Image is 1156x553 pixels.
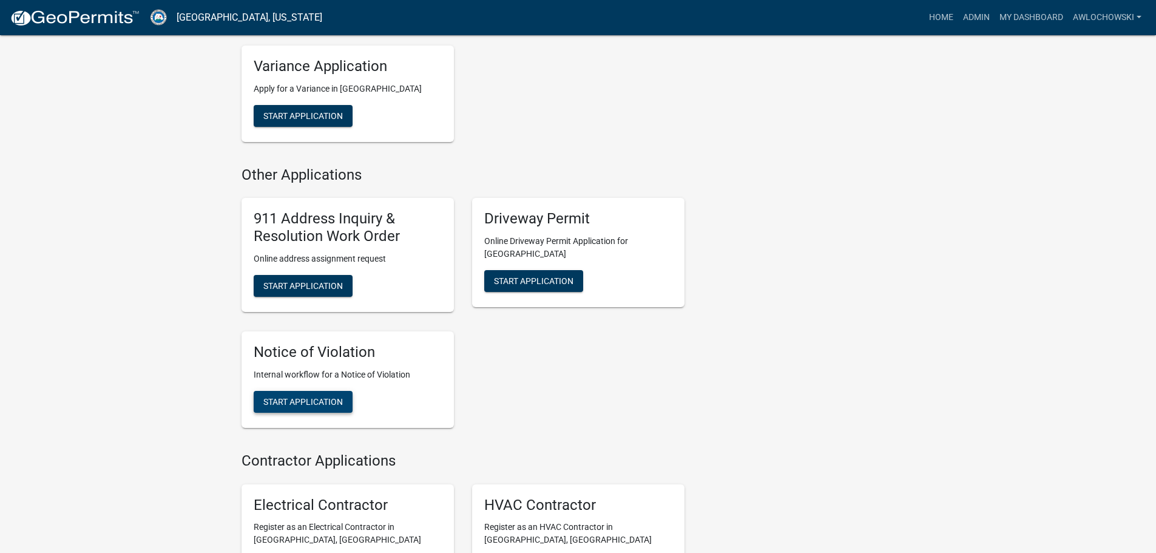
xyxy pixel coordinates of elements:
[177,7,322,28] a: [GEOGRAPHIC_DATA], [US_STATE]
[254,83,442,95] p: Apply for a Variance in [GEOGRAPHIC_DATA]
[254,58,442,75] h5: Variance Application
[254,275,353,297] button: Start Application
[484,270,583,292] button: Start Application
[494,276,573,286] span: Start Application
[263,110,343,120] span: Start Application
[484,210,672,228] h5: Driveway Permit
[149,9,167,25] img: Gilmer County, Georgia
[254,210,442,245] h5: 911 Address Inquiry & Resolution Work Order
[254,391,353,413] button: Start Application
[254,344,442,361] h5: Notice of Violation
[242,452,684,470] h4: Contractor Applications
[995,6,1068,29] a: My Dashboard
[1068,6,1146,29] a: awlochowski
[484,497,672,514] h5: HVAC Contractor
[263,281,343,291] span: Start Application
[254,368,442,381] p: Internal workflow for a Notice of Violation
[242,166,684,184] h4: Other Applications
[484,521,672,546] p: Register as an HVAC Contractor in [GEOGRAPHIC_DATA], [GEOGRAPHIC_DATA]
[254,497,442,514] h5: Electrical Contractor
[263,396,343,406] span: Start Application
[254,521,442,546] p: Register as an Electrical Contractor in [GEOGRAPHIC_DATA], [GEOGRAPHIC_DATA]
[958,6,995,29] a: Admin
[242,166,684,438] wm-workflow-list-section: Other Applications
[254,105,353,127] button: Start Application
[484,235,672,260] p: Online Driveway Permit Application for [GEOGRAPHIC_DATA]
[924,6,958,29] a: Home
[254,253,442,265] p: Online address assignment request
